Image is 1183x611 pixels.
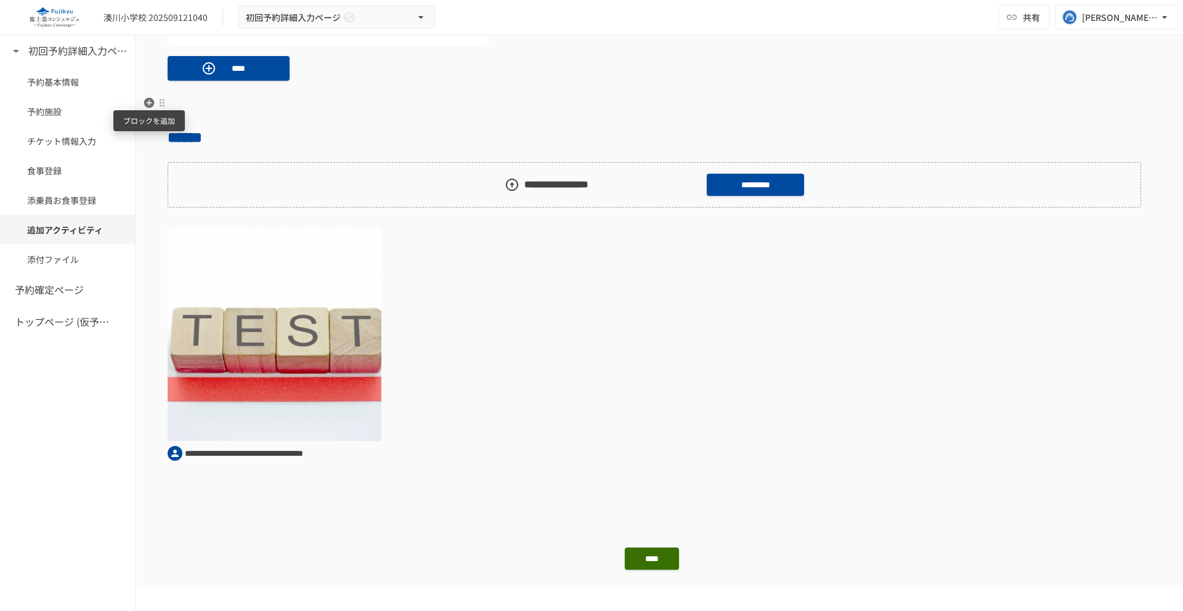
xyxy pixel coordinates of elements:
[104,11,208,24] div: 湊川小学校 202509121040
[113,110,185,131] div: ブロックを追加
[1055,5,1178,30] button: [PERSON_NAME][EMAIL_ADDRESS][PERSON_NAME][DOMAIN_NAME]
[15,282,84,298] h6: 予約確定ページ
[168,227,381,441] img: hJ0jCdCZLqgz4jow043q5MIgiW1NOKRYU6Rt8HMJCQk
[238,6,435,30] button: 初回予約詳細入力ページ
[1082,10,1158,25] div: [PERSON_NAME][EMAIL_ADDRESS][PERSON_NAME][DOMAIN_NAME]
[27,193,108,207] span: 添乗員お食事登録
[27,253,108,266] span: 添付ファイル
[1023,10,1040,24] span: 共有
[15,7,94,27] img: eQeGXtYPV2fEKIA3pizDiVdzO5gJTl2ahLbsPaD2E4R
[27,164,108,177] span: 食事登録
[27,223,108,237] span: 追加アクティビティ
[15,314,113,330] h6: トップページ (仮予約一覧)
[27,105,108,118] span: 予約施設
[998,5,1050,30] button: 共有
[27,75,108,89] span: 予約基本情報
[27,134,108,148] span: チケット情報入力
[246,10,341,25] span: 初回予約詳細入力ページ
[28,43,127,59] h6: 初回予約詳細入力ページ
